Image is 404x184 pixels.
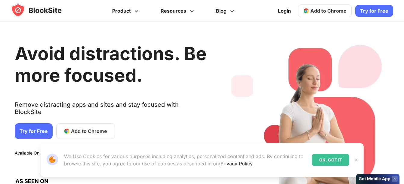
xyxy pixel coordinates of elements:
h1: Avoid distractions. Be more focused. [15,43,207,86]
img: Close [354,158,359,162]
a: Add to Chrome [56,123,115,139]
text: Available On [15,150,39,156]
a: Login [274,4,295,18]
button: Close [353,156,360,164]
a: Add to Chrome [298,5,352,17]
a: Try for Free [15,123,53,139]
text: Remove distracting apps and sites and stay focused with BlockSite [15,101,207,120]
img: chrome-icon.svg [303,8,309,14]
a: Try for Free [355,5,393,17]
a: Privacy Policy [221,161,253,167]
img: blocksite-icon.5d769676.svg [11,3,73,17]
p: We Use Cookies for various purposes including analytics, personalized content and ads. By continu... [64,153,307,167]
span: Add to Chrome [310,8,347,14]
span: Add to Chrome [71,127,107,135]
div: OK, GOT IT [312,154,349,166]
